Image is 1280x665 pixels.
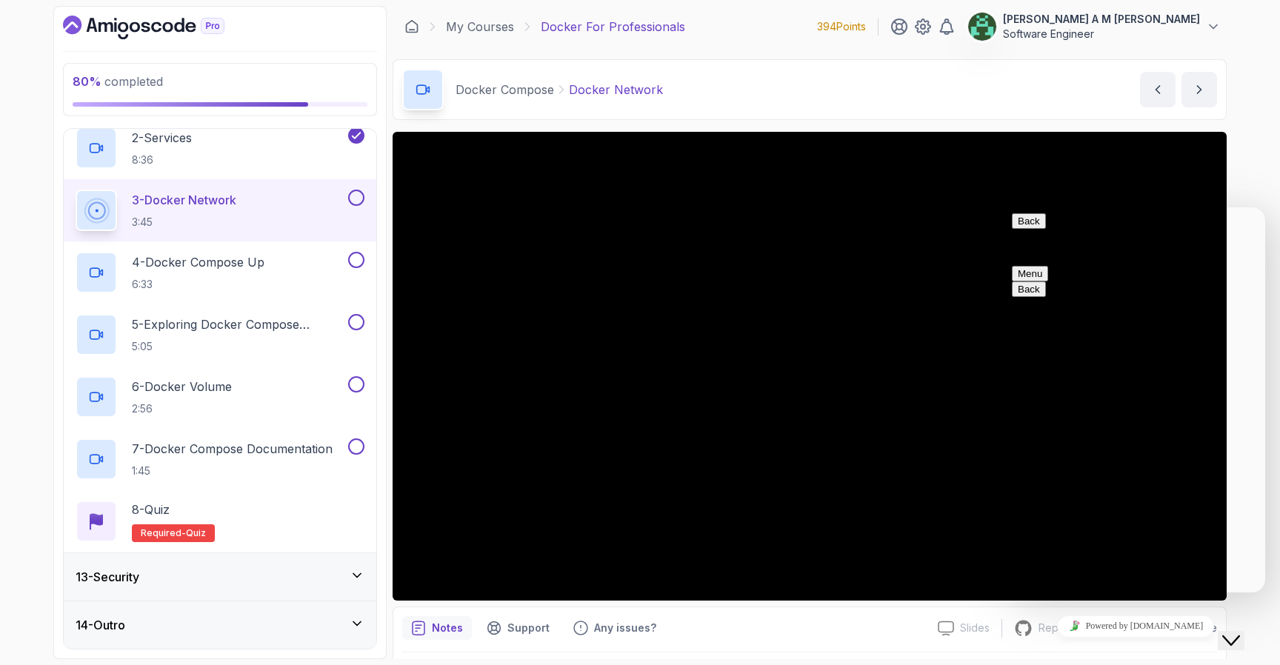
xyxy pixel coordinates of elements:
[76,438,364,480] button: 7-Docker Compose Documentation1:45
[73,74,101,89] span: 80 %
[402,616,472,640] button: notes button
[393,132,1227,601] iframe: 4 - Docker Network
[456,81,554,98] p: Docker Compose
[132,153,192,167] p: 8:36
[594,621,656,635] p: Any issues?
[569,81,663,98] p: Docker Network
[132,129,192,147] p: 2 - Services
[1218,606,1265,650] iframe: chat widget
[1003,12,1200,27] p: [PERSON_NAME] A M [PERSON_NAME]
[76,501,364,542] button: 8-QuizRequired-quiz
[541,18,685,36] p: Docker For Professionals
[1003,27,1200,41] p: Software Engineer
[968,13,996,41] img: user profile image
[132,464,333,478] p: 1:45
[76,568,139,586] h3: 13 - Security
[446,18,514,36] a: My Courses
[132,215,236,230] p: 3:45
[507,621,550,635] p: Support
[132,401,232,416] p: 2:56
[76,376,364,418] button: 6-Docker Volume2:56
[478,616,559,640] button: Support button
[73,74,163,89] span: completed
[76,616,125,634] h3: 14 - Outro
[141,527,186,539] span: Required-
[132,253,264,271] p: 4 - Docker Compose Up
[76,314,364,355] button: 5-Exploring Docker Compose Commands5:05
[132,191,236,209] p: 3 - Docker Network
[132,315,345,333] p: 5 - Exploring Docker Compose Commands
[132,339,345,354] p: 5:05
[817,19,866,34] p: 394 Points
[132,440,333,458] p: 7 - Docker Compose Documentation
[967,12,1221,41] button: user profile image[PERSON_NAME] A M [PERSON_NAME]Software Engineer
[64,553,376,601] button: 13-Security
[1140,72,1176,107] button: previous content
[64,601,376,649] button: 14-Outro
[76,252,364,293] button: 4-Docker Compose Up6:33
[1006,609,1265,643] iframe: chat widget
[1181,72,1217,107] button: next content
[132,378,232,395] p: 6 - Docker Volume
[960,621,990,635] p: Slides
[63,16,259,39] a: Dashboard
[76,127,364,169] button: 2-Services8:36
[186,527,206,539] span: quiz
[564,616,665,640] button: Feedback button
[1006,207,1265,592] iframe: chat widget
[132,277,264,292] p: 6:33
[76,190,364,231] button: 3-Docker Network3:45
[432,621,463,635] p: Notes
[404,19,419,34] a: Dashboard
[132,501,170,518] p: 8 - Quiz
